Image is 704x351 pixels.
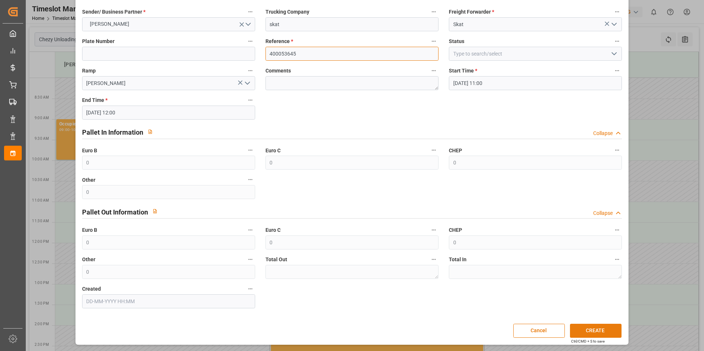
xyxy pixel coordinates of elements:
span: CHEP [449,226,462,234]
button: Comments [429,66,439,75]
button: open menu [241,78,252,89]
button: End Time * [246,95,255,105]
span: Trucking Company [265,8,309,16]
button: Euro B [246,225,255,235]
button: Trucking Company [429,7,439,17]
span: Status [449,38,464,45]
div: Collapse [593,209,613,217]
button: Total Out [429,255,439,264]
button: View description [148,204,162,218]
h2: Pallet Out Information [82,207,148,217]
button: open menu [608,19,619,30]
button: CHEP [612,145,622,155]
input: DD-MM-YYYY HH:MM [449,76,622,90]
span: Euro C [265,147,281,155]
button: Ramp [246,66,255,75]
button: Other [246,255,255,264]
span: Start Time [449,67,477,75]
button: Reference * [429,36,439,46]
button: open menu [608,48,619,60]
button: CREATE [570,324,622,338]
input: DD-MM-YYYY HH:MM [82,294,255,308]
span: Comments [265,67,291,75]
button: Euro C [429,225,439,235]
button: CHEP [612,225,622,235]
span: Created [82,285,101,293]
span: Freight Forwarder [449,8,494,16]
button: Start Time * [612,66,622,75]
button: Plate Number [246,36,255,46]
span: Sender/ Business Partner [82,8,145,16]
button: Total In [612,255,622,264]
div: Collapse [593,130,613,137]
span: [PERSON_NAME] [86,20,133,28]
button: Euro B [246,145,255,155]
button: View description [143,125,157,139]
span: Euro C [265,226,281,234]
button: Euro C [429,145,439,155]
span: Ramp [82,67,96,75]
button: Created [246,284,255,294]
span: End Time [82,96,108,104]
span: Other [82,256,95,263]
button: Other [246,175,255,184]
span: Total Out [265,256,287,263]
button: Status [612,36,622,46]
span: Total In [449,256,467,263]
input: DD-MM-YYYY HH:MM [82,106,255,120]
span: Plate Number [82,38,115,45]
div: Ctrl/CMD + S to save [571,338,605,344]
span: Other [82,176,95,184]
button: Cancel [513,324,565,338]
span: Reference [265,38,293,45]
button: Sender/ Business Partner * [246,7,255,17]
input: Type to search/select [82,76,255,90]
input: Type to search/select [449,47,622,61]
button: Freight Forwarder * [612,7,622,17]
span: CHEP [449,147,462,155]
button: open menu [82,17,255,31]
span: Euro B [82,226,97,234]
h2: Pallet In Information [82,127,143,137]
span: Euro B [82,147,97,155]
